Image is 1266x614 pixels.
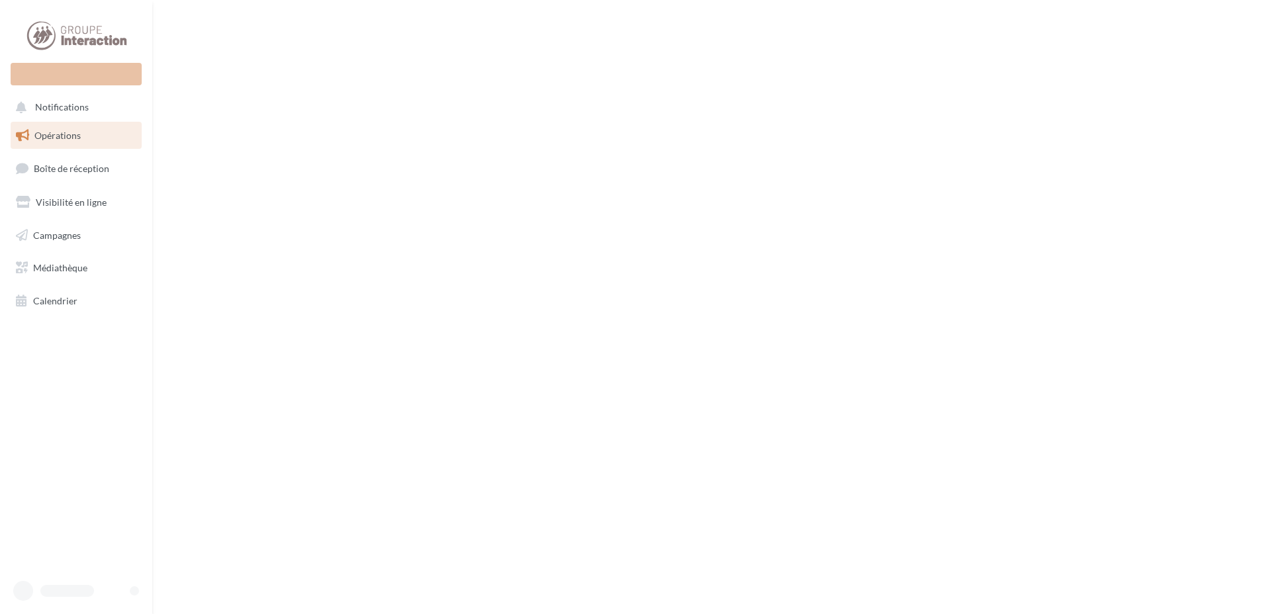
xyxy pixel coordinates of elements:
[36,197,107,208] span: Visibilité en ligne
[8,122,144,150] a: Opérations
[33,295,77,306] span: Calendrier
[8,154,144,183] a: Boîte de réception
[8,222,144,249] a: Campagnes
[35,102,89,113] span: Notifications
[34,130,81,141] span: Opérations
[8,189,144,216] a: Visibilité en ligne
[34,163,109,174] span: Boîte de réception
[33,229,81,240] span: Campagnes
[33,262,87,273] span: Médiathèque
[11,63,142,85] div: Nouvelle campagne
[8,287,144,315] a: Calendrier
[8,254,144,282] a: Médiathèque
